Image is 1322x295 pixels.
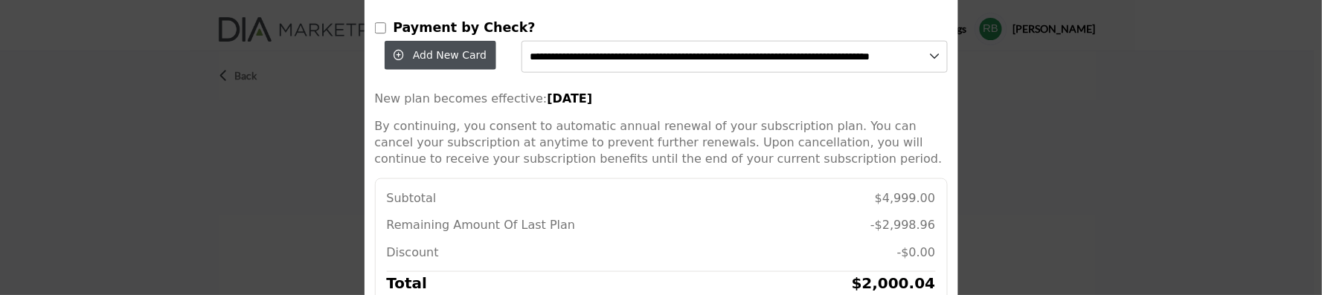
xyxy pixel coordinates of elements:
p: Discount [387,244,439,261]
p: Subtotal [387,190,437,207]
b: Payment by Check? [393,20,535,35]
p: -$0.00 [897,244,936,261]
strong: [DATE] [547,91,592,106]
h5: Total [387,272,428,294]
button: Add New Card [385,41,497,70]
p: New plan becomes effective: [375,91,948,107]
p: -$2,998.96 [870,217,935,233]
h5: $2,000.04 [852,272,936,294]
p: Remaining Amount Of Last Plan [387,217,576,233]
p: By continuing, you consent to automatic annual renewal of your subscription plan. You can cancel ... [375,118,948,168]
p: $4,999.00 [875,190,935,207]
span: Add New Card [413,49,487,61]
